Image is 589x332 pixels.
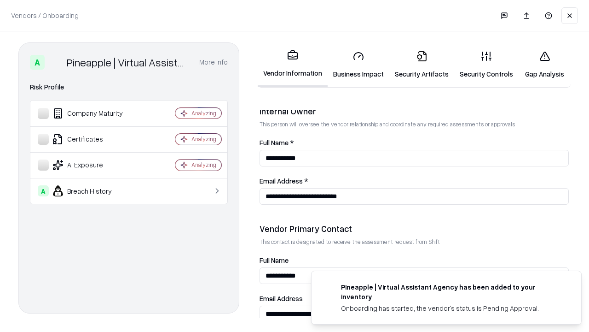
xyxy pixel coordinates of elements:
div: A [38,185,49,196]
div: A [30,55,45,70]
div: Company Maturity [38,108,148,119]
a: Gap Analysis [519,43,571,86]
div: Analyzing [191,161,216,169]
a: Security Artifacts [389,43,454,86]
p: This contact is designated to receive the assessment request from Shift [260,238,569,246]
div: Pineapple | Virtual Assistant Agency has been added to your inventory [341,282,559,302]
div: Breach History [38,185,148,196]
div: AI Exposure [38,160,148,171]
div: Onboarding has started, the vendor's status is Pending Approval. [341,303,559,313]
div: Risk Profile [30,82,228,93]
div: Analyzing [191,135,216,143]
label: Full Name [260,257,569,264]
div: Vendor Primary Contact [260,223,569,234]
div: Internal Owner [260,106,569,117]
div: Certificates [38,134,148,145]
div: Analyzing [191,109,216,117]
p: This person will oversee the vendor relationship and coordinate any required assessments or appro... [260,120,569,128]
label: Email Address [260,295,569,302]
a: Vendor Information [258,42,328,87]
label: Full Name * [260,139,569,146]
a: Security Controls [454,43,519,86]
label: Email Address * [260,178,569,184]
img: trypineapple.com [323,282,334,293]
button: More info [199,54,228,71]
a: Business Impact [328,43,389,86]
img: Pineapple | Virtual Assistant Agency [48,55,63,70]
div: Pineapple | Virtual Assistant Agency [67,55,188,70]
p: Vendors / Onboarding [11,11,79,20]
